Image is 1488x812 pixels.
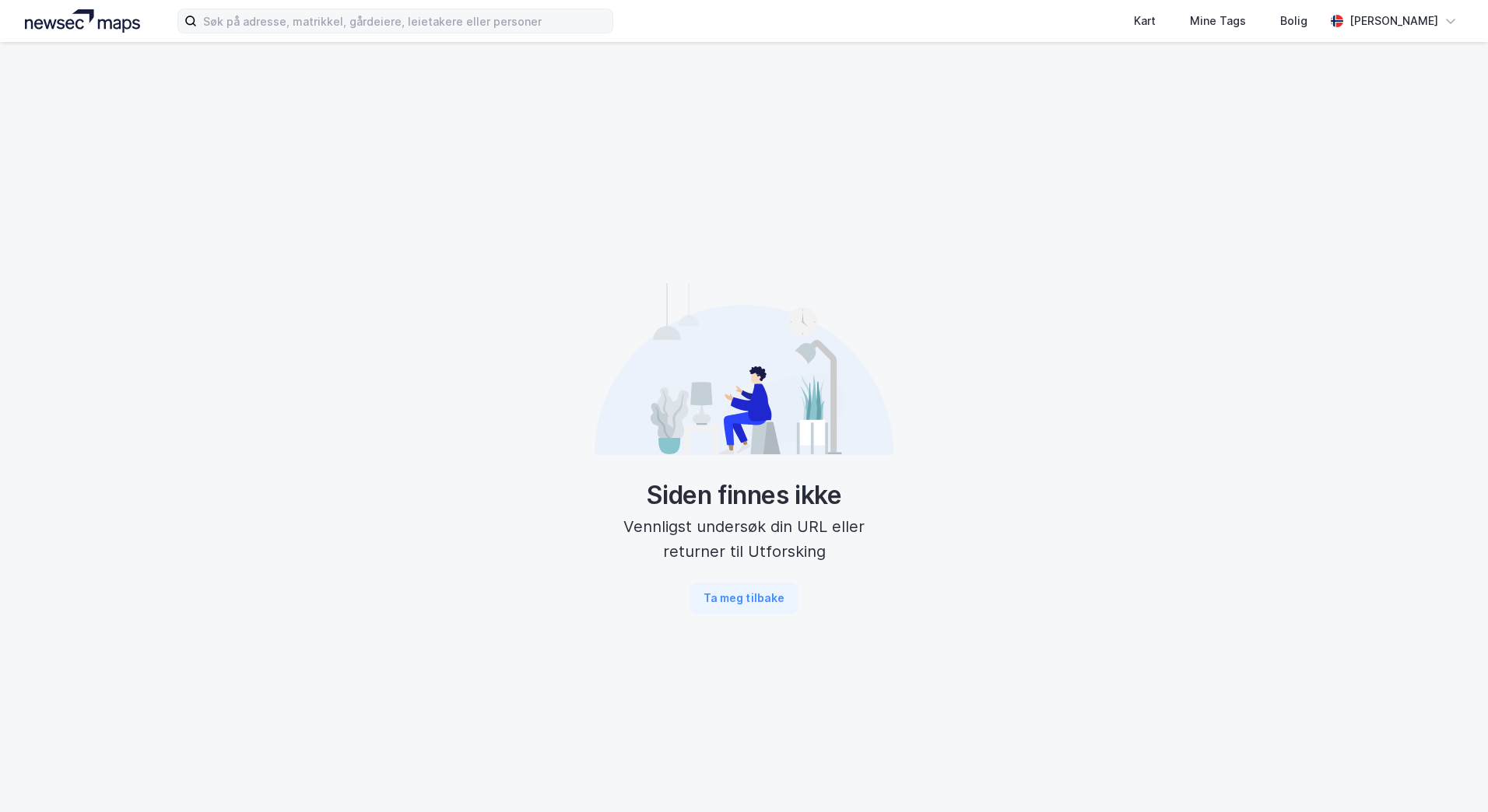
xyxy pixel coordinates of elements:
[1349,12,1438,30] div: [PERSON_NAME]
[690,583,798,614] button: Ta meg tilbake
[1410,737,1488,812] iframe: Chat Widget
[1280,12,1307,30] div: Bolig
[197,9,612,33] input: Søk på adresse, matrikkel, gårdeiere, leietakere eller personer
[1134,12,1156,30] div: Kart
[595,480,893,511] div: Siden finnes ikke
[25,9,140,33] img: logo.a4113a55bc3d86da70a041830d287a7e.svg
[595,514,893,564] div: Vennligst undersøk din URL eller returner til Utforsking
[1410,737,1488,812] div: Kontrollprogram for chat
[1190,12,1246,30] div: Mine Tags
